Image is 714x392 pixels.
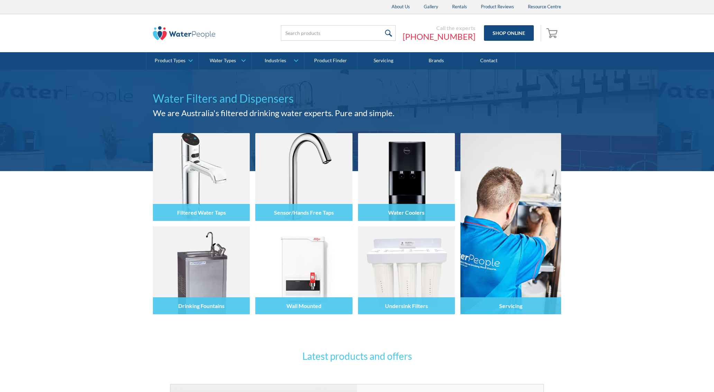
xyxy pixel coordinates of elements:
[499,302,522,309] h4: Servicing
[385,302,428,309] h4: Undersink Filters
[546,27,559,38] img: shopping cart
[388,209,424,216] h4: Water Coolers
[484,25,534,41] a: Shop Online
[403,31,475,42] a: [PHONE_NUMBER]
[255,226,352,314] img: Wall Mounted
[463,52,515,69] a: Contact
[286,302,321,309] h4: Wall Mounted
[544,25,561,41] a: Open empty cart
[410,52,463,69] a: Brands
[304,52,357,69] a: Product Finder
[358,133,455,221] img: Water Coolers
[210,58,236,64] div: Water Types
[177,209,226,216] h4: Filtered Water Taps
[265,58,286,64] div: Industries
[358,226,455,314] img: Undersink Filters
[403,25,475,31] div: Call the experts
[222,349,492,363] h3: Latest products and offers
[155,58,185,64] div: Product Types
[153,226,250,314] img: Drinking Fountains
[252,52,304,69] a: Industries
[255,133,352,221] img: Sensor/Hands Free Taps
[460,133,561,314] a: Servicing
[153,26,215,40] img: The Water People
[199,52,251,69] a: Water Types
[153,133,250,221] img: Filtered Water Taps
[146,52,199,69] a: Product Types
[274,209,334,216] h4: Sensor/Hands Free Taps
[178,302,225,309] h4: Drinking Fountains
[281,25,396,41] input: Search products
[357,52,410,69] a: Servicing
